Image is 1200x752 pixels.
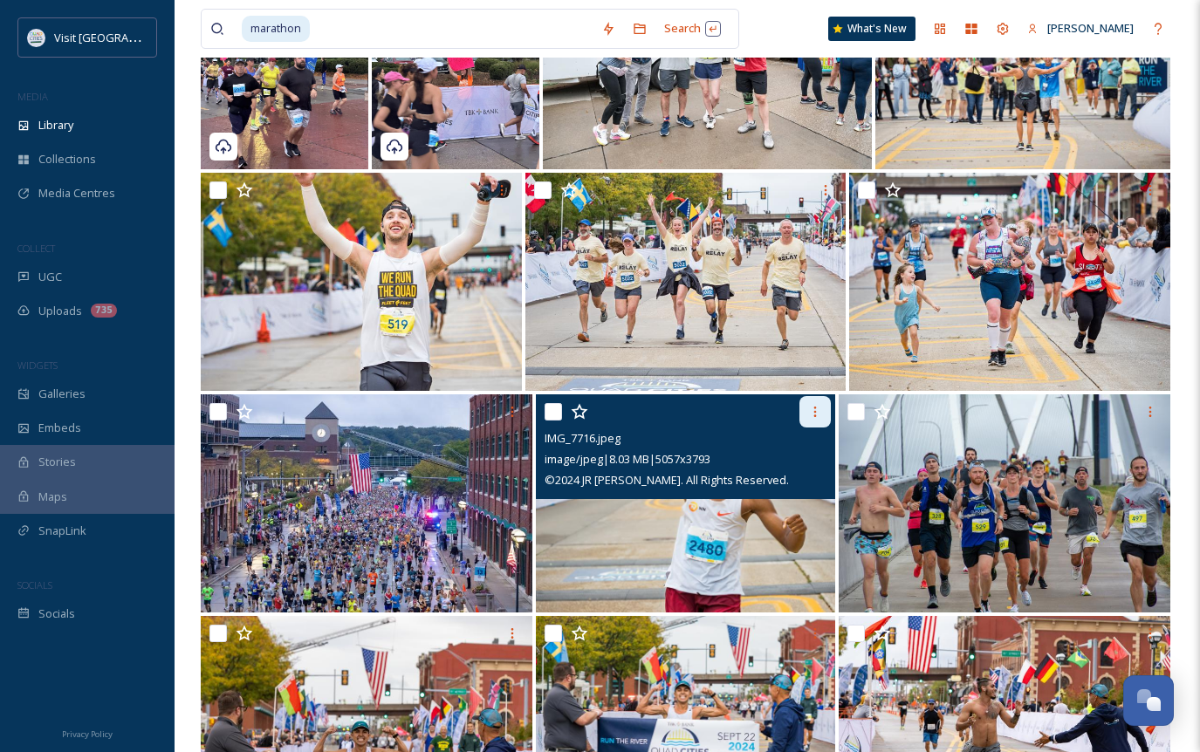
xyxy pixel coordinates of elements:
span: Stories [38,454,76,470]
img: IMG_7716.jpeg [536,394,834,612]
span: Collections [38,151,96,167]
div: 735 [91,304,117,318]
span: SOCIALS [17,578,52,591]
span: SnapLink [38,523,86,539]
img: IMG_7714.jpeg [525,173,847,391]
button: Open Chat [1123,675,1174,726]
span: Media Centres [38,185,115,202]
img: IMG_7723.jpeg [201,394,532,612]
a: [PERSON_NAME] [1018,11,1142,45]
span: image/jpeg | 8.03 MB | 5057 x 3793 [545,451,710,467]
span: Uploads [38,303,82,319]
span: Galleries [38,386,86,402]
img: IMG_7713.jpeg [201,173,522,391]
span: Maps [38,489,67,505]
span: Privacy Policy [62,728,113,740]
span: Embeds [38,420,81,436]
span: MEDIA [17,90,48,103]
span: WIDGETS [17,359,58,372]
img: QCCVB_VISIT_vert_logo_4c_tagline_122019.svg [28,29,45,46]
span: Visit [GEOGRAPHIC_DATA] [54,29,189,45]
span: marathon [242,16,310,41]
span: Library [38,117,73,133]
span: © 2024 JR [PERSON_NAME]. All Rights Reserved. [545,472,789,488]
span: Socials [38,605,75,622]
span: [PERSON_NAME] [1047,20,1134,36]
a: Privacy Policy [62,722,113,743]
img: IMG_7717.jpeg [839,394,1170,612]
span: COLLECT [17,242,55,255]
a: What's New [828,17,915,41]
div: Search [655,11,730,45]
span: IMG_7716.jpeg [545,430,621,446]
span: UGC [38,269,62,285]
img: IMG_7715.jpeg [849,173,1170,391]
